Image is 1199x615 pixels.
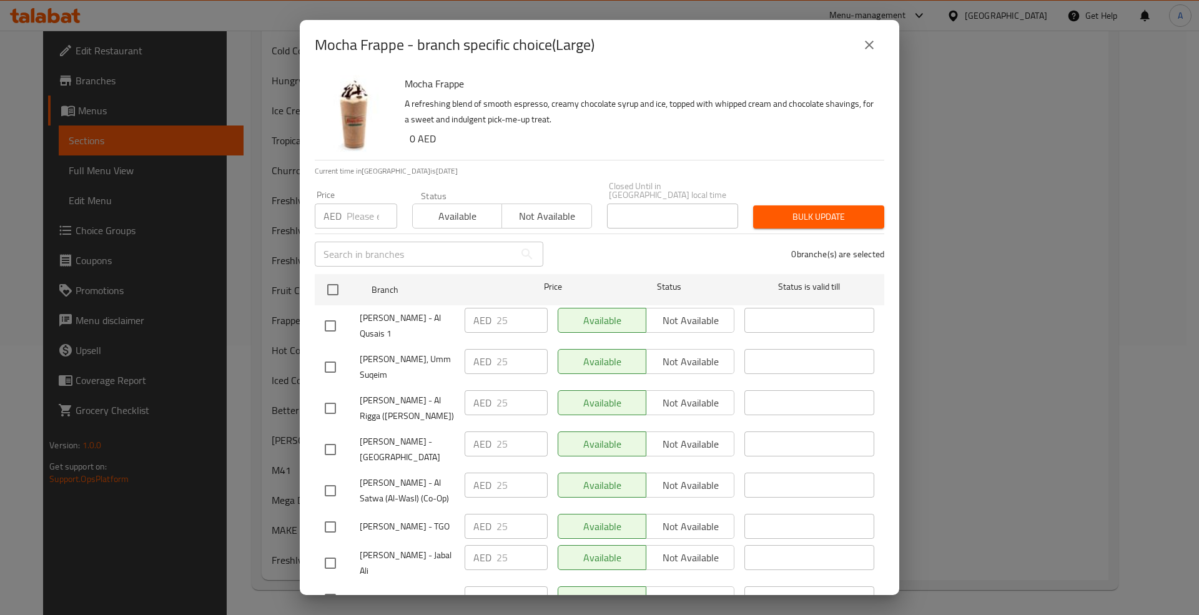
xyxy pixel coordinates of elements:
span: Price [511,279,595,295]
input: Please enter price [347,204,397,229]
p: AED [473,591,491,606]
p: AED [473,550,491,565]
p: 0 branche(s) are selected [791,248,884,260]
span: [PERSON_NAME] - Al Qusais 1 [360,310,455,342]
h6: 0 AED [410,130,874,147]
input: Please enter price [496,431,548,456]
p: AED [473,395,491,410]
span: [PERSON_NAME] - TGO [360,591,455,607]
input: Please enter price [496,349,548,374]
p: AED [473,313,491,328]
h6: Mocha Frappe [405,75,874,92]
input: Please enter price [496,586,548,611]
p: AED [473,354,491,369]
span: Bulk update [763,209,874,225]
h2: Mocha Frappe - branch specific choice(Large) [315,35,595,55]
input: Please enter price [496,473,548,498]
p: A refreshing blend of smooth espresso, creamy chocolate syrup and ice, topped with whipped cream ... [405,96,874,127]
input: Search in branches [315,242,515,267]
span: [PERSON_NAME] - Jabal Ali [360,548,455,579]
span: Branch [372,282,501,298]
button: Not available [501,204,591,229]
span: [PERSON_NAME] - Al Rigga ([PERSON_NAME]) [360,393,455,424]
button: Bulk update [753,205,884,229]
span: Not available [507,207,586,225]
input: Please enter price [496,308,548,333]
span: Status [604,279,734,295]
button: Available [412,204,502,229]
button: close [854,30,884,60]
p: AED [473,519,491,534]
span: [PERSON_NAME] - [GEOGRAPHIC_DATA] [360,434,455,465]
span: Available [418,207,497,225]
input: Please enter price [496,390,548,415]
input: Please enter price [496,545,548,570]
span: Status is valid till [744,279,874,295]
span: [PERSON_NAME], Umm Suqeim [360,352,455,383]
p: AED [473,478,491,493]
span: [PERSON_NAME] - TGO [360,519,455,534]
input: Please enter price [496,514,548,539]
p: AED [473,436,491,451]
span: [PERSON_NAME] - Al Satwa (Al-Wasl) (Co-Op) [360,475,455,506]
p: AED [323,209,342,224]
img: Mocha Frappe [315,75,395,155]
p: Current time in [GEOGRAPHIC_DATA] is [DATE] [315,165,884,177]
